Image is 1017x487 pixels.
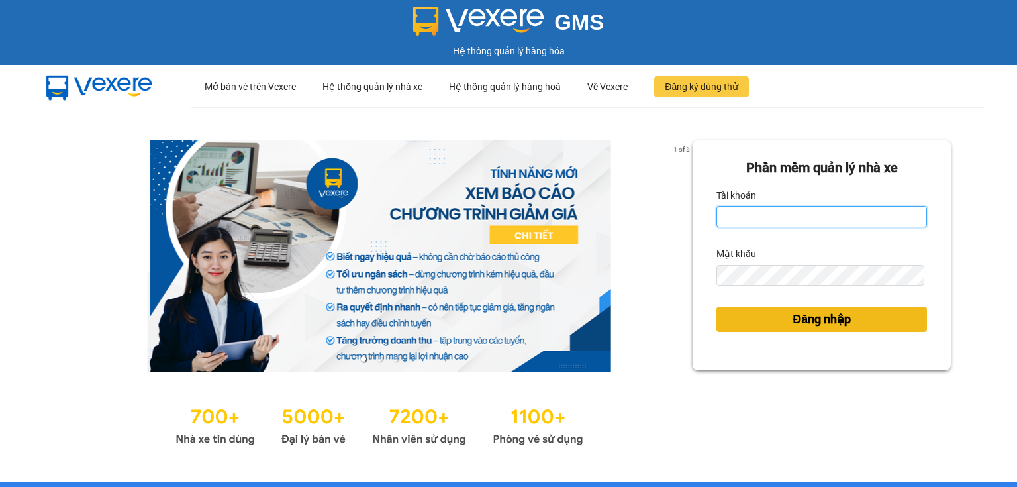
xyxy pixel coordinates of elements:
div: Hệ thống quản lý nhà xe [322,66,422,108]
button: Đăng ký dùng thử [654,76,749,97]
img: Statistics.png [175,399,583,449]
div: Về Vexere [587,66,628,108]
label: Mật khẩu [716,243,756,264]
div: Phần mềm quản lý nhà xe [716,158,927,178]
input: Tài khoản [716,206,927,227]
span: Đăng ký dùng thử [665,80,738,94]
span: Đăng nhập [793,310,851,329]
img: logo 2 [413,7,544,36]
p: 1 of 3 [669,140,693,158]
button: previous slide / item [66,140,85,372]
li: slide item 2 [377,356,382,362]
li: slide item 1 [361,356,366,362]
input: Mật khẩu [716,265,924,286]
div: Hệ thống quản lý hàng hóa [3,44,1014,58]
label: Tài khoản [716,185,756,206]
a: GMS [413,20,605,30]
button: Đăng nhập [716,307,927,332]
li: slide item 3 [393,356,398,362]
button: next slide / item [674,140,693,372]
div: Hệ thống quản lý hàng hoá [449,66,561,108]
span: GMS [554,10,604,34]
div: Mở bán vé trên Vexere [205,66,296,108]
img: mbUUG5Q.png [33,65,166,109]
